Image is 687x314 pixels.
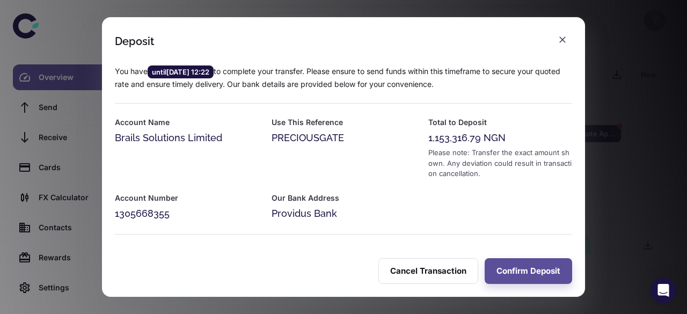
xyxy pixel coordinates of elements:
[115,116,259,128] h6: Account Name
[115,130,259,145] div: Brails Solutions Limited
[115,192,259,204] h6: Account Number
[378,258,478,284] button: Cancel Transaction
[272,130,415,145] div: PRECIOUSGATE
[115,35,154,48] div: Deposit
[272,192,415,204] h6: Our Bank Address
[651,278,676,303] div: Open Intercom Messenger
[115,206,259,221] div: 1305668355
[148,67,214,77] span: until [DATE] 12:22
[428,116,572,128] h6: Total to Deposit
[428,148,572,179] div: Please note: Transfer the exact amount shown. Any deviation could result in transaction cancellat...
[272,116,415,128] h6: Use This Reference
[485,258,572,284] button: Confirm Deposit
[272,206,415,221] div: Providus Bank
[115,65,572,90] p: You have to complete your transfer. Please ensure to send funds within this timeframe to secure y...
[428,130,572,145] div: 1,153,316.79 NGN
